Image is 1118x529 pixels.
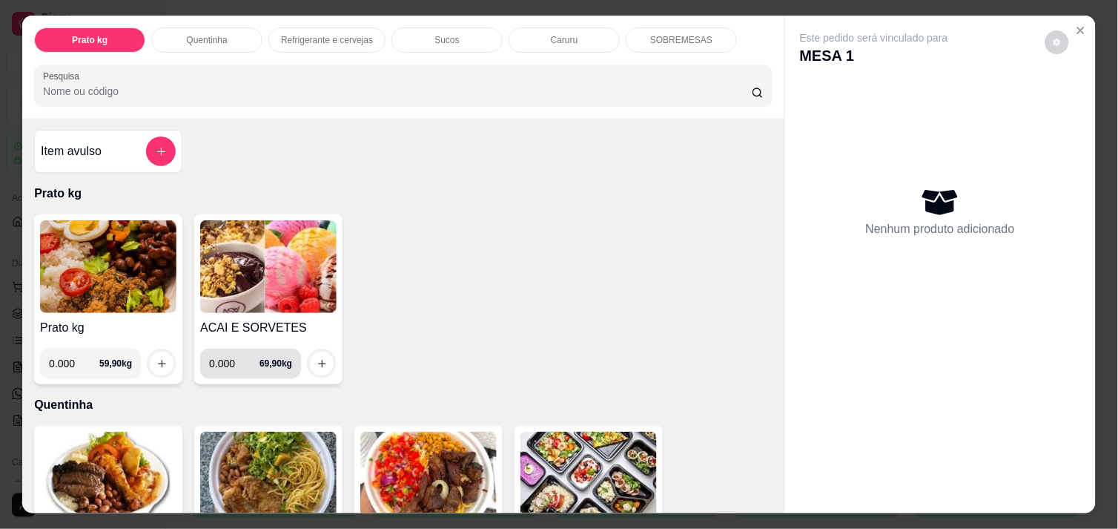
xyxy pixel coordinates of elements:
button: add-separate-item [146,137,176,166]
img: product-image [40,432,176,525]
p: Quentinha [186,34,227,46]
img: product-image [200,432,337,525]
p: SOBREMESAS [650,34,712,46]
p: Refrigerante e cervejas [281,34,373,46]
h4: ACAI E SORVETES [200,319,337,337]
label: Pesquisa [43,70,85,82]
p: Caruru [551,34,578,46]
h4: Prato kg [40,319,176,337]
img: product-image [520,432,657,525]
button: increase-product-quantity [150,352,173,375]
p: Este pedido será vinculado para [800,30,948,45]
input: Pesquisa [43,84,752,99]
input: 0.00 [209,349,259,378]
p: Prato kg [34,185,773,203]
p: Quentinha [34,396,773,414]
button: Close [1069,19,1093,42]
img: product-image [200,220,337,313]
button: decrease-product-quantity [1045,30,1069,54]
img: product-image [40,220,176,313]
p: MESA 1 [800,45,948,66]
button: increase-product-quantity [310,352,334,375]
p: Sucos [435,34,460,46]
h4: Item avulso [41,142,102,160]
img: product-image [360,432,497,525]
p: Prato kg [72,34,107,46]
p: Nenhum produto adicionado [866,220,1015,238]
input: 0.00 [49,349,99,378]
